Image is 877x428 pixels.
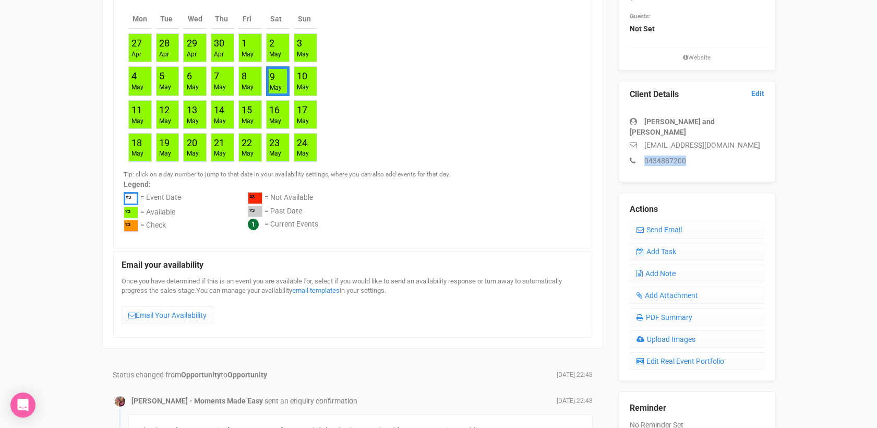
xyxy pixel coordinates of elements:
[242,38,247,49] a: 1
[159,117,171,126] div: May
[630,287,764,304] a: Add Attachment
[131,117,143,126] div: May
[183,9,207,29] th: Wed
[242,83,254,92] div: May
[10,393,35,418] div: Open Intercom Messenger
[297,137,307,148] a: 24
[140,207,175,220] div: = Available
[242,149,254,158] div: May
[242,70,247,81] a: 8
[211,9,234,29] th: Thu
[292,287,340,294] a: email templates
[186,38,197,49] a: 29
[131,137,142,148] a: 18
[630,265,764,282] a: Add Note
[630,25,655,33] strong: Not Set
[630,13,651,20] small: Guests:
[269,137,280,148] a: 23
[186,137,197,148] a: 20
[186,70,191,81] a: 6
[242,137,252,148] a: 22
[269,104,280,115] a: 16
[266,9,290,29] th: Sat
[214,38,224,49] a: 30
[186,149,198,158] div: May
[242,104,252,115] a: 15
[630,243,764,260] a: Add Task
[131,104,142,115] a: 11
[140,220,166,233] div: = Check
[294,9,317,29] th: Sun
[186,83,198,92] div: May
[297,38,302,49] a: 3
[124,220,138,232] div: ²³
[630,140,764,150] p: [EMAIL_ADDRESS][DOMAIN_NAME]
[630,330,764,348] a: Upload Images
[238,9,262,29] th: Fri
[156,9,179,29] th: Tue
[227,371,267,379] strong: Opportunity
[269,50,281,59] div: May
[630,53,764,62] small: Website
[248,219,259,230] span: 1
[159,104,170,115] a: 12
[297,70,307,81] a: 10
[131,38,142,49] a: 27
[140,192,181,207] div: = Event Date
[214,50,224,59] div: Apr
[557,397,593,406] span: [DATE] 22:48
[248,206,262,218] div: ²³
[265,206,302,219] div: = Past Date
[131,70,137,81] a: 4
[270,84,282,92] div: May
[122,306,213,324] a: Email Your Availability
[186,117,198,126] div: May
[131,83,143,92] div: May
[630,117,715,136] strong: [PERSON_NAME] and [PERSON_NAME]
[265,397,357,405] span: sent an enquiry confirmation
[214,117,226,126] div: May
[297,83,309,92] div: May
[557,371,593,379] span: [DATE] 22:48
[115,396,125,407] img: open-uri20230109-4-qbjbkf
[186,50,197,59] div: Apr
[131,397,263,405] strong: [PERSON_NAME] - Moments Made Easy
[124,207,138,219] div: ²³
[242,117,254,126] div: May
[297,117,309,126] div: May
[214,137,224,148] a: 21
[630,352,764,370] a: Edit Real Event Portfolio
[122,259,584,271] legend: Email your availability
[113,371,267,379] span: Status changed from to
[186,104,197,115] a: 13
[297,149,309,158] div: May
[269,117,281,126] div: May
[630,89,764,101] legend: Client Details
[297,50,309,59] div: May
[159,38,170,49] a: 28
[265,219,318,231] div: = Current Events
[128,9,152,29] th: Mon
[269,149,281,158] div: May
[630,156,764,166] p: 0434887200
[196,287,386,294] span: You can manage your availability in your settings.
[131,50,142,59] div: Apr
[159,137,170,148] a: 19
[265,192,313,206] div: = Not Available
[297,104,307,115] a: 17
[751,89,764,99] a: Edit
[159,149,171,158] div: May
[269,38,274,49] a: 2
[630,402,764,414] legend: Reminder
[630,308,764,326] a: PDF Summary
[131,149,143,158] div: May
[214,70,219,81] a: 7
[159,70,164,81] a: 5
[181,371,221,379] strong: Opportunity
[124,179,582,189] label: Legend:
[630,204,764,216] legend: Actions
[214,83,226,92] div: May
[122,277,584,329] div: Once you have determined if this is an event you are available for, select if you would like to s...
[214,149,226,158] div: May
[630,221,764,239] a: Send Email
